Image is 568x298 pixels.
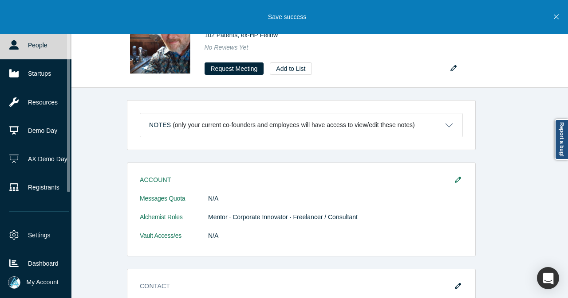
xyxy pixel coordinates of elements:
dt: Alchemist Roles [140,213,208,231]
img: Will Allen's Profile Image [130,13,192,75]
dd: Mentor · Corporate Innovator · Freelancer / Consultant [208,213,463,222]
h3: Account [140,175,450,185]
span: 102 Patents, ex-HP Fellow [205,31,278,39]
h3: Contact [140,282,450,291]
img: Mia Scott's Account [8,276,20,289]
p: Save success [268,12,306,22]
span: My Account [27,278,59,287]
button: Add to List [270,62,312,75]
button: Notes (only your current co-founders and employees will have access to view/edit these notes) [140,113,462,137]
dt: Vault Access/es [140,231,208,250]
a: Report a bug! [555,119,568,160]
button: Request Meeting [205,62,264,75]
h3: Notes [149,120,171,130]
dt: Messages Quota [140,194,208,213]
button: My Account [8,276,59,289]
span: No Reviews Yet [205,44,248,51]
p: (only your current co-founders and employees will have access to view/edit these notes) [173,121,415,129]
dd: N/A [208,194,463,203]
dd: N/A [208,231,463,240]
